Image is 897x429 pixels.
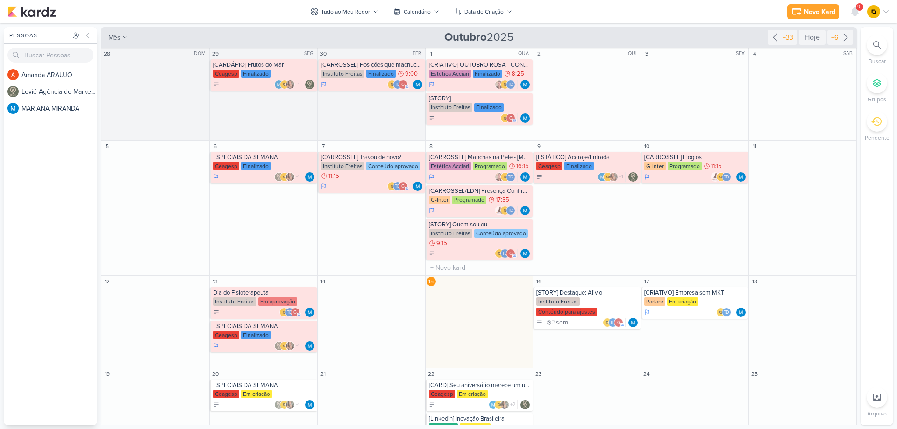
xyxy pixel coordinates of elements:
img: Marcella Legnaioli [285,172,295,182]
div: 14 [319,277,328,286]
div: Colaboradores: MARIANA MIRANDA, IDBOX - Agência de Design, Marcella Legnaioli, Thais de carvalho [598,172,626,182]
div: Thais de carvalho [506,80,515,89]
div: A Fazer [213,309,220,316]
div: 23 [534,369,543,379]
img: kardz.app [7,6,56,17]
div: Ceagesp [213,390,239,398]
div: Dia do Fisioterapeuta [213,289,315,296]
div: Em criação [241,390,272,398]
span: 3sem [552,319,568,326]
div: Colaboradores: IDBOX - Agência de Design, Thais de carvalho, giselyrlfreitas@gmail.com [495,249,518,258]
p: Td [724,175,729,180]
span: 9:15 [436,240,447,246]
div: [CARROSSEL] Posições que machucam [321,61,423,69]
div: Colaboradores: MARIANA MIRANDA, IDBOX - Agência de Design, Marcella Legnaioli, Thais de carvalho [274,80,302,89]
p: Td [610,321,616,325]
div: A m a n d a A R A U J O [21,70,97,80]
div: Responsável: MARIANA MIRANDA [305,172,314,182]
span: 9:00 [405,70,418,77]
div: [Linkedin] Inovação Brasileira [429,415,531,422]
div: 19 [102,369,112,379]
img: MARIANA MIRANDA [520,172,530,182]
div: Em Andamento [644,309,650,316]
span: +2 [509,401,515,408]
img: IDBOX - Agência de Design [603,172,612,182]
span: 9+ [857,3,862,11]
div: A Fazer [213,81,220,88]
img: Marcella Legnaioli [285,80,295,89]
div: Estética Acciari [429,162,471,170]
img: MARIANA MIRANDA [736,172,746,182]
div: Parlare [644,297,665,306]
img: Marcella Legnaioli [285,400,295,409]
img: IDBOX - Agência de Design [280,80,289,89]
div: Colaboradores: Amannda Primo, IDBOX - Agência de Design, Thais de carvalho [711,172,733,182]
div: 25 [750,369,759,379]
div: 9 [534,141,543,151]
div: 16 [534,277,543,286]
div: Colaboradores: Tatiane Acciari, IDBOX - Agência de Design, Thais de carvalho [495,80,518,89]
div: Em Andamento [321,81,327,88]
div: [ESTÁTICO] Acarajé/Entrada [536,154,639,161]
div: Responsável: MARIANA MIRANDA [413,182,422,191]
div: 13 [211,277,220,286]
strong: Outubro [444,30,487,44]
div: QUA [518,50,532,57]
img: MARIANA MIRANDA [305,308,314,317]
div: 10 [642,141,651,151]
div: [CARROSSEL] Travou de novo? [321,154,423,161]
div: Responsável: MARIANA MIRANDA [736,308,746,317]
img: Leviê Agência de Marketing Digital [520,400,530,409]
div: giselyrlfreitas@gmail.com [614,318,623,327]
p: Td [502,252,508,256]
span: +1 [295,401,300,408]
div: [STORY] Quem sou eu [429,221,531,228]
img: IDBOX - Agência de Design [716,172,726,182]
div: Em criação [457,390,488,398]
div: Programado [668,162,702,170]
div: Responsável: Leviê Agência de Marketing Digital [305,80,314,89]
div: 30 [319,49,328,58]
img: Leviê Agência de Marketing Digital [305,80,314,89]
img: IDBOX - Agência de Design [500,172,510,182]
img: Leviê Agência de Marketing Digital [7,86,19,97]
div: giselyrlfreitas@gmail.com [399,80,408,89]
div: [CARROSSEL/LDN] Presença Confirmada! [429,187,531,195]
img: IDBOX - Agência de Design [387,182,397,191]
p: Td [724,310,729,315]
img: IDBOX - Agência de Design [280,400,289,409]
img: Leviê Agência de Marketing Digital [274,172,284,182]
img: MARIANA MIRANDA [305,341,314,351]
div: Em Andamento [321,183,327,190]
img: Leviê Agência de Marketing Digital [274,400,284,409]
div: Colaboradores: IDBOX - Agência de Design, Thais de carvalho, giselyrlfreitas@gmail.com [387,182,410,191]
img: IDBOX - Agência de Design [280,341,289,351]
div: 17 [642,277,651,286]
img: Marcella Legnaioli [609,172,618,182]
div: A Fazer [213,401,220,408]
div: Em Andamento [213,342,219,350]
span: +1 [295,173,300,181]
div: 3 [642,49,651,58]
div: [STORY] [429,95,531,102]
img: MARIANA MIRANDA [520,206,530,215]
div: Thais de carvalho [285,308,294,317]
div: Ceagesp [213,331,239,339]
span: +1 [295,342,300,350]
span: 17:35 [496,197,509,203]
div: Thais de carvalho [722,308,731,317]
div: A Fazer [429,250,435,257]
span: 16:15 [516,163,529,169]
img: Tatiane Acciari [495,172,504,182]
p: g [509,252,513,256]
p: g [617,321,620,325]
div: 21 [319,369,328,379]
div: giselyrlfreitas@gmail.com [291,308,300,317]
input: + Novo kard [427,262,531,274]
img: MARIANA MIRANDA [489,400,498,409]
div: último check-in há 3 semanas [546,318,568,327]
img: IDBOX - Agência de Design [867,5,880,18]
div: Ceagesp [429,390,455,398]
div: Finalizado [564,162,594,170]
div: giselyrlfreitas@gmail.com [506,113,515,123]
